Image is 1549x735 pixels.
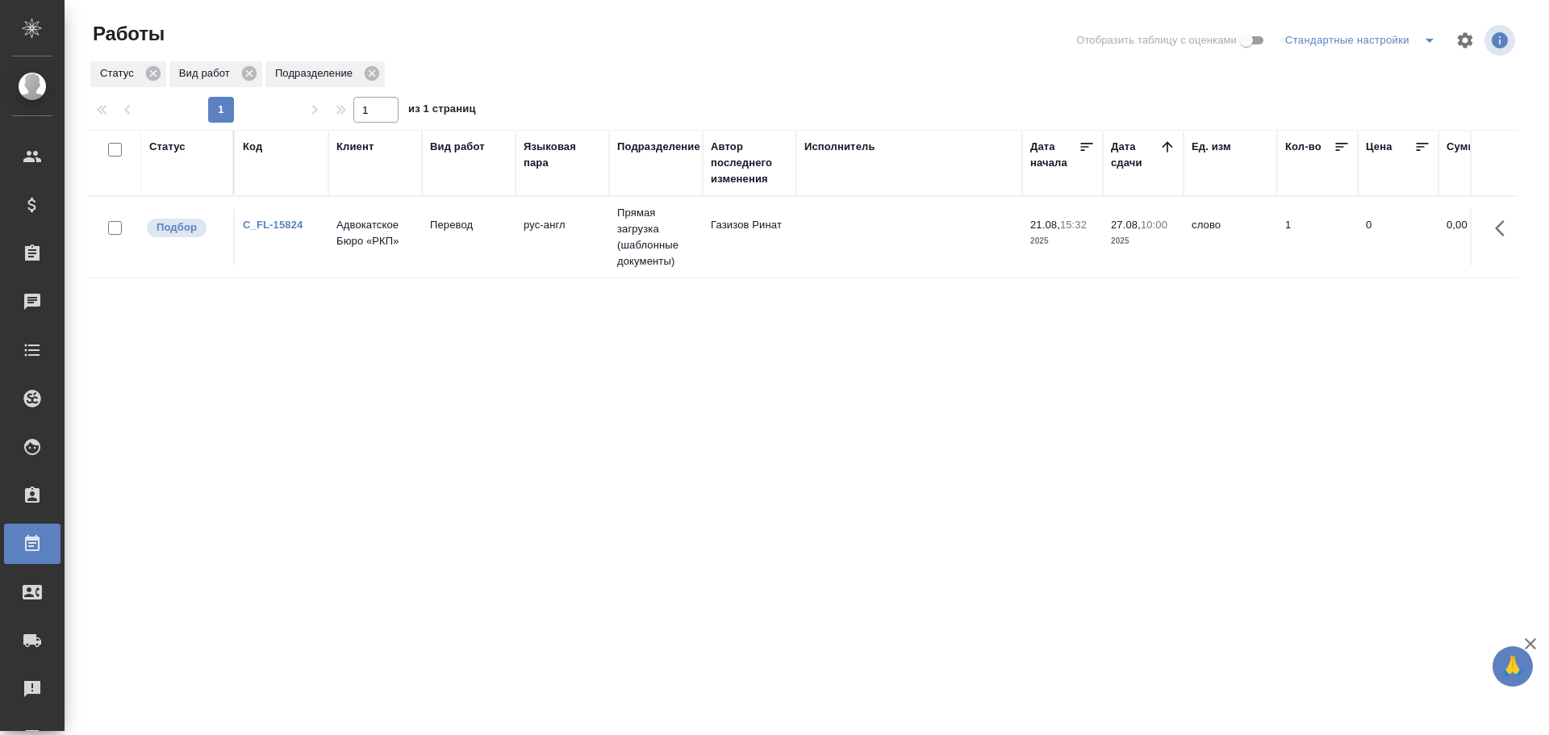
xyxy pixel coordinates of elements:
td: 0,00 ₽ [1438,209,1519,265]
div: Вид работ [430,139,485,155]
td: Прямая загрузка (шаблонные документы) [609,197,703,278]
td: Газизов Ринат [703,209,796,265]
div: Статус [149,139,186,155]
p: 15:32 [1060,219,1087,231]
p: 2025 [1030,233,1095,249]
p: 10:00 [1141,219,1167,231]
div: Цена [1366,139,1392,155]
p: 2025 [1111,233,1175,249]
a: C_FL-15824 [243,219,303,231]
div: Автор последнего изменения [711,139,788,187]
p: Статус [100,65,140,81]
div: Вид работ [169,61,262,87]
div: Дата сдачи [1111,139,1159,171]
td: 1 [1277,209,1358,265]
div: Можно подбирать исполнителей [145,217,225,239]
p: Адвокатское Бюро «РКП» [336,217,414,249]
div: Дата начала [1030,139,1079,171]
p: Подразделение [275,65,358,81]
span: Отобразить таблицу с оценками [1076,32,1237,48]
div: Статус [90,61,166,87]
div: Исполнитель [804,139,875,155]
td: слово [1184,209,1277,265]
div: Кол-во [1285,139,1321,155]
div: Ед. изм [1192,139,1231,155]
div: Код [243,139,262,155]
div: split button [1281,27,1446,53]
div: Сумма [1447,139,1481,155]
span: Посмотреть информацию [1484,25,1518,56]
div: Языковая пара [524,139,601,171]
p: Подбор [157,219,197,236]
p: 27.08, [1111,219,1141,231]
span: 🙏 [1499,649,1526,683]
span: Настроить таблицу [1446,21,1484,60]
p: Вид работ [179,65,236,81]
div: Клиент [336,139,374,155]
div: Подразделение [617,139,700,155]
td: рус-англ [516,209,609,265]
span: Работы [89,21,165,47]
p: Перевод [430,217,507,233]
p: 21.08, [1030,219,1060,231]
button: Здесь прячутся важные кнопки [1485,209,1524,248]
span: из 1 страниц [408,99,476,123]
td: 0 [1358,209,1438,265]
div: Подразделение [265,61,385,87]
button: 🙏 [1493,646,1533,687]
